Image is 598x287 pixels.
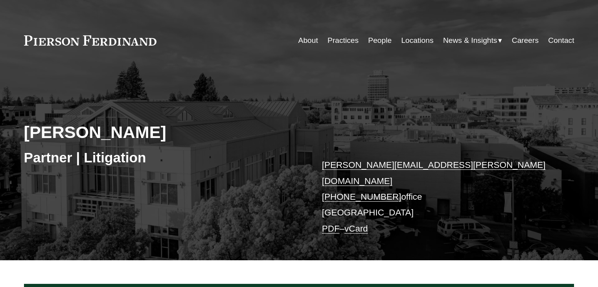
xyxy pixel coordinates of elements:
[322,160,546,186] a: [PERSON_NAME][EMAIL_ADDRESS][PERSON_NAME][DOMAIN_NAME]
[322,192,401,202] a: [PHONE_NUMBER]
[344,224,368,234] a: vCard
[401,33,433,48] a: Locations
[298,33,318,48] a: About
[368,33,392,48] a: People
[24,149,299,166] h3: Partner | Litigation
[24,122,299,142] h2: [PERSON_NAME]
[443,33,502,48] a: folder dropdown
[322,157,551,237] p: office [GEOGRAPHIC_DATA] –
[548,33,574,48] a: Contact
[443,34,497,48] span: News & Insights
[512,33,539,48] a: Careers
[328,33,359,48] a: Practices
[322,224,340,234] a: PDF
